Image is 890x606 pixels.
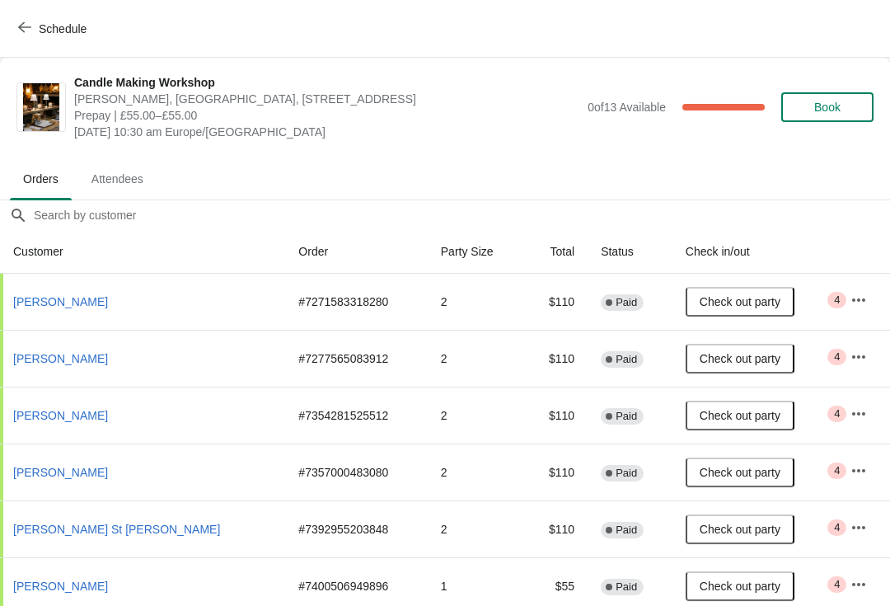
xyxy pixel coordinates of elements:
button: Check out party [686,401,794,430]
span: [PERSON_NAME] [13,409,108,422]
span: 4 [834,407,840,420]
button: Check out party [686,514,794,544]
td: # 7271583318280 [285,274,427,330]
th: Order [285,230,427,274]
span: Paid [616,524,637,537]
td: $110 [524,387,588,444]
span: Schedule [39,22,87,35]
span: Check out party [700,352,780,365]
button: [PERSON_NAME] [7,401,115,430]
span: Paid [616,580,637,594]
td: # 7354281525512 [285,387,427,444]
td: $110 [524,500,588,557]
span: Check out party [700,523,780,536]
th: Total [524,230,588,274]
button: [PERSON_NAME] [7,458,115,487]
button: [PERSON_NAME] [7,344,115,373]
span: Attendees [78,164,157,194]
span: Prepay | £55.00–£55.00 [74,107,579,124]
span: Book [814,101,841,114]
span: [PERSON_NAME] [13,466,108,479]
td: # 7392955203848 [285,500,427,557]
button: Check out party [686,571,794,601]
button: Check out party [686,458,794,487]
span: [PERSON_NAME] St [PERSON_NAME] [13,523,220,536]
span: Candle Making Workshop [74,74,579,91]
td: 2 [428,444,524,500]
button: [PERSON_NAME] [7,571,115,601]
span: 4 [834,521,840,534]
span: [PERSON_NAME] [13,352,108,365]
span: Paid [616,296,637,309]
span: Paid [616,410,637,423]
td: 2 [428,274,524,330]
button: Check out party [686,287,794,317]
span: 0 of 13 Available [588,101,666,114]
td: $110 [524,330,588,387]
input: Search by customer [33,200,890,230]
span: 4 [834,294,840,307]
span: [PERSON_NAME], [GEOGRAPHIC_DATA], [STREET_ADDRESS] [74,91,579,107]
button: [PERSON_NAME] St [PERSON_NAME] [7,514,227,544]
td: 2 [428,387,524,444]
button: Check out party [686,344,794,373]
span: Paid [616,467,637,480]
span: 4 [834,464,840,477]
span: Orders [10,164,72,194]
span: 4 [834,578,840,591]
td: $110 [524,274,588,330]
button: Schedule [8,14,100,44]
span: Check out party [700,295,780,308]
span: [PERSON_NAME] [13,580,108,593]
td: # 7277565083912 [285,330,427,387]
span: [DATE] 10:30 am Europe/[GEOGRAPHIC_DATA] [74,124,579,140]
span: Check out party [700,466,780,479]
th: Party Size [428,230,524,274]
button: Book [781,92,874,122]
td: 2 [428,330,524,387]
th: Status [588,230,672,274]
span: Check out party [700,580,780,593]
span: Check out party [700,409,780,422]
span: [PERSON_NAME] [13,295,108,308]
th: Check in/out [672,230,838,274]
td: 2 [428,500,524,557]
button: [PERSON_NAME] [7,287,115,317]
td: # 7357000483080 [285,444,427,500]
img: Candle Making Workshop [23,83,59,131]
span: 4 [834,350,840,364]
td: $110 [524,444,588,500]
span: Paid [616,353,637,366]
